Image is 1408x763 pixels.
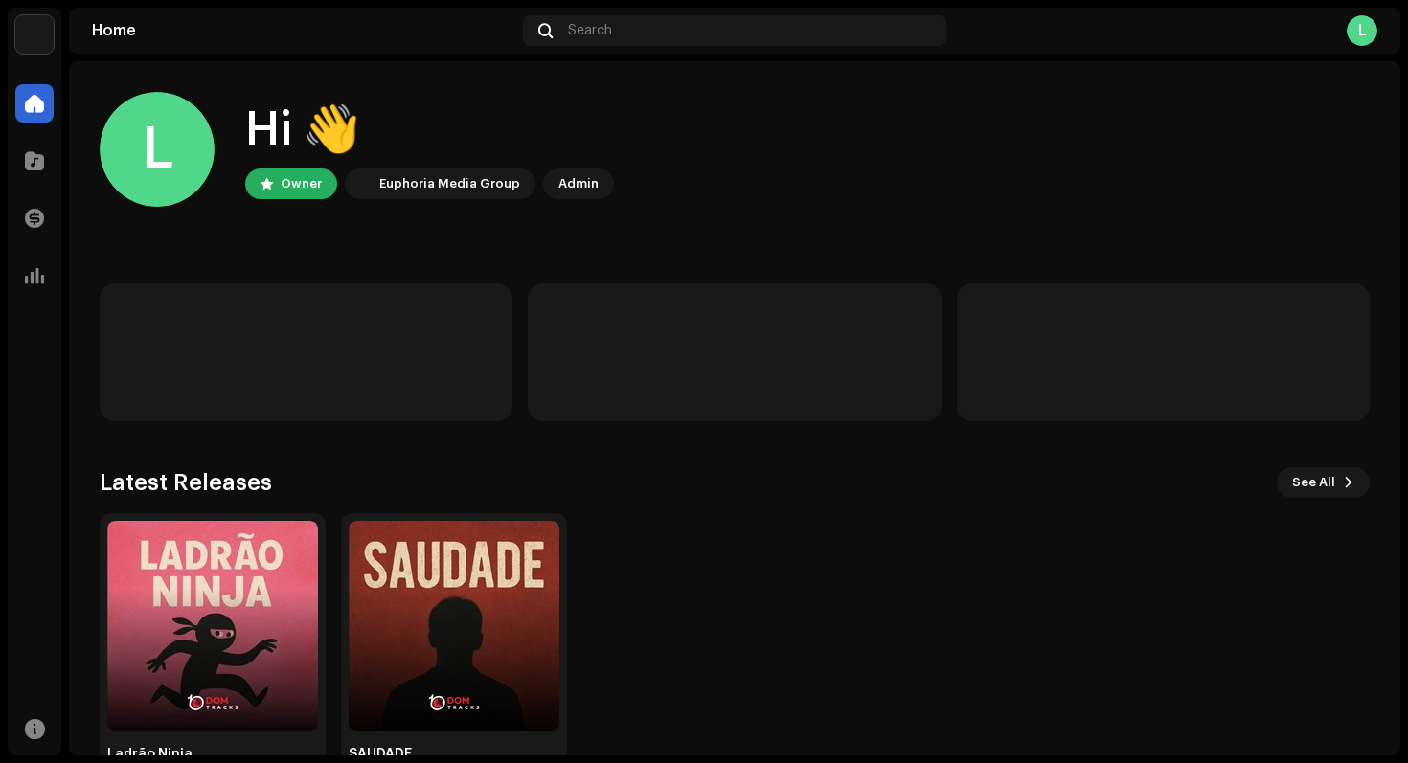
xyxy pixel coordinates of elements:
div: Ladrão Ninja [107,747,318,762]
div: Home [92,23,515,38]
div: Admin [558,172,599,195]
img: de0d2825-999c-4937-b35a-9adca56ee094 [349,172,372,195]
span: Search [568,23,612,38]
span: See All [1292,463,1335,502]
img: c60b2258-c882-4d9e-89c8-8424c34ecc0a [107,521,318,731]
div: SAUDADE [349,747,559,762]
img: 3dc15262-738b-4c45-ac55-458c3fc8cd44 [349,521,559,731]
button: See All [1277,467,1370,498]
h3: Latest Releases [100,467,272,498]
div: L [1347,15,1377,46]
div: Owner [281,172,322,195]
div: Hi 👋 [245,100,614,161]
img: de0d2825-999c-4937-b35a-9adca56ee094 [15,15,54,54]
div: L [100,92,215,207]
div: Euphoria Media Group [379,172,520,195]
